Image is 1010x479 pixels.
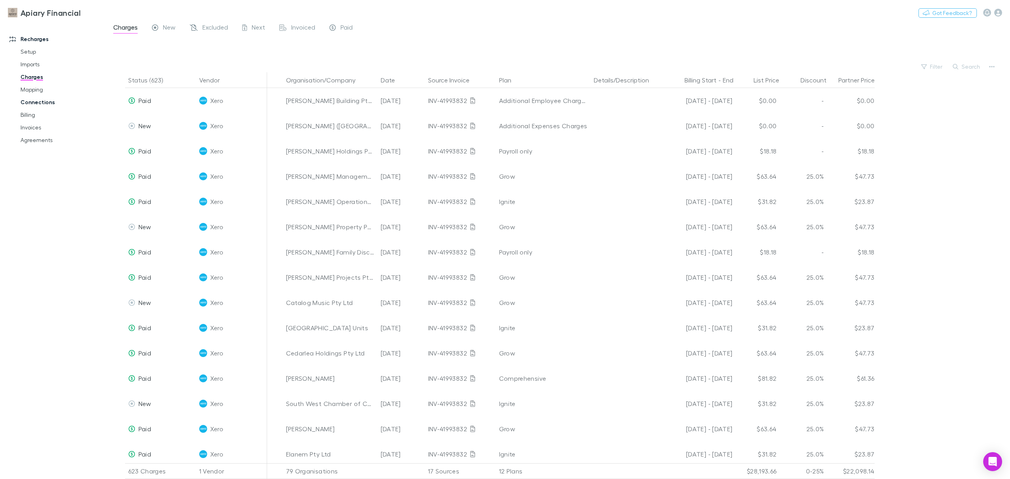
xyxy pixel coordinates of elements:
[210,442,223,467] span: Xero
[138,97,151,104] span: Paid
[665,189,733,214] div: [DATE] - [DATE]
[199,97,207,105] img: Xero's Logo
[138,147,151,155] span: Paid
[499,240,587,265] div: Payroll only
[827,463,875,479] div: $22,098.14
[428,341,493,366] div: INV-41993832
[780,366,827,391] div: 25.0%
[499,290,587,315] div: Grow
[199,400,207,408] img: Xero's Logo
[286,240,374,265] div: [PERSON_NAME] Family Discretionary Trust
[199,198,207,206] img: Xero's Logo
[210,265,223,290] span: Xero
[286,341,374,366] div: Cedarlea Holdings Pty Ltd
[210,391,223,416] span: Xero
[199,324,207,332] img: Xero's Logo
[378,113,425,138] div: [DATE]
[21,8,80,17] h3: Apiary Financial
[138,198,151,205] span: Paid
[827,240,875,265] div: $18.18
[381,72,404,88] button: Date
[827,391,875,416] div: $23.87
[2,33,112,45] a: Recharges
[138,273,151,281] span: Paid
[199,248,207,256] img: Xero's Logo
[428,290,493,315] div: INV-41993832
[780,416,827,442] div: 25.0%
[199,72,229,88] button: Vendor
[210,366,223,391] span: Xero
[827,113,875,138] div: $0.00
[733,442,780,467] div: $31.82
[780,315,827,341] div: 25.0%
[665,416,733,442] div: [DATE] - [DATE]
[286,366,374,391] div: [PERSON_NAME]
[210,88,223,113] span: Xero
[286,189,374,214] div: [PERSON_NAME] Operations Holdings Pty Ltd
[665,341,733,366] div: [DATE] - [DATE]
[733,240,780,265] div: $18.18
[428,164,493,189] div: INV-41993832
[199,172,207,180] img: Xero's Logo
[499,265,587,290] div: Grow
[138,425,151,432] span: Paid
[210,416,223,442] span: Xero
[138,324,151,331] span: Paid
[496,463,591,479] div: 12 Plans
[428,265,493,290] div: INV-41993832
[199,425,207,433] img: Xero's Logo
[13,96,112,109] a: Connections
[428,72,479,88] button: Source Invoice
[827,341,875,366] div: $47.73
[780,88,827,113] div: -
[252,23,265,34] span: Next
[138,299,151,306] span: New
[428,189,493,214] div: INV-41993832
[199,450,207,458] img: Xero's Logo
[378,138,425,164] div: [DATE]
[378,88,425,113] div: [DATE]
[13,58,112,71] a: Imports
[286,88,374,113] div: [PERSON_NAME] Building Pty Ltd
[8,8,17,17] img: Apiary Financial's Logo
[163,23,176,34] span: New
[499,189,587,214] div: Ignite
[780,391,827,416] div: 25.0%
[378,240,425,265] div: [DATE]
[827,138,875,164] div: $18.18
[983,452,1002,471] div: Open Intercom Messenger
[286,315,374,341] div: [GEOGRAPHIC_DATA] Units
[780,113,827,138] div: -
[13,71,112,83] a: Charges
[286,164,374,189] div: [PERSON_NAME] Management Pty Ltd
[128,72,172,88] button: Status (623)
[499,391,587,416] div: Ignite
[780,189,827,214] div: 25.0%
[138,122,151,129] span: New
[210,164,223,189] span: Xero
[425,463,496,479] div: 17 Sources
[665,113,733,138] div: [DATE] - [DATE]
[138,172,151,180] span: Paid
[199,299,207,307] img: Xero's Logo
[199,147,207,155] img: Xero's Logo
[733,290,780,315] div: $63.64
[199,349,207,357] img: Xero's Logo
[428,214,493,240] div: INV-41993832
[3,3,85,22] a: Apiary Financial
[733,138,780,164] div: $18.18
[199,223,207,231] img: Xero's Logo
[827,214,875,240] div: $47.73
[13,121,112,134] a: Invoices
[196,463,267,479] div: 1 Vendor
[499,442,587,467] div: Ignite
[286,138,374,164] div: [PERSON_NAME] Holdings Pty Ltd
[210,189,223,214] span: Xero
[780,442,827,467] div: 25.0%
[665,240,733,265] div: [DATE] - [DATE]
[428,113,493,138] div: INV-41993832
[428,315,493,341] div: INV-41993832
[917,62,947,71] button: Filter
[665,366,733,391] div: [DATE] - [DATE]
[286,391,374,416] div: South West Chamber of Commerce Inc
